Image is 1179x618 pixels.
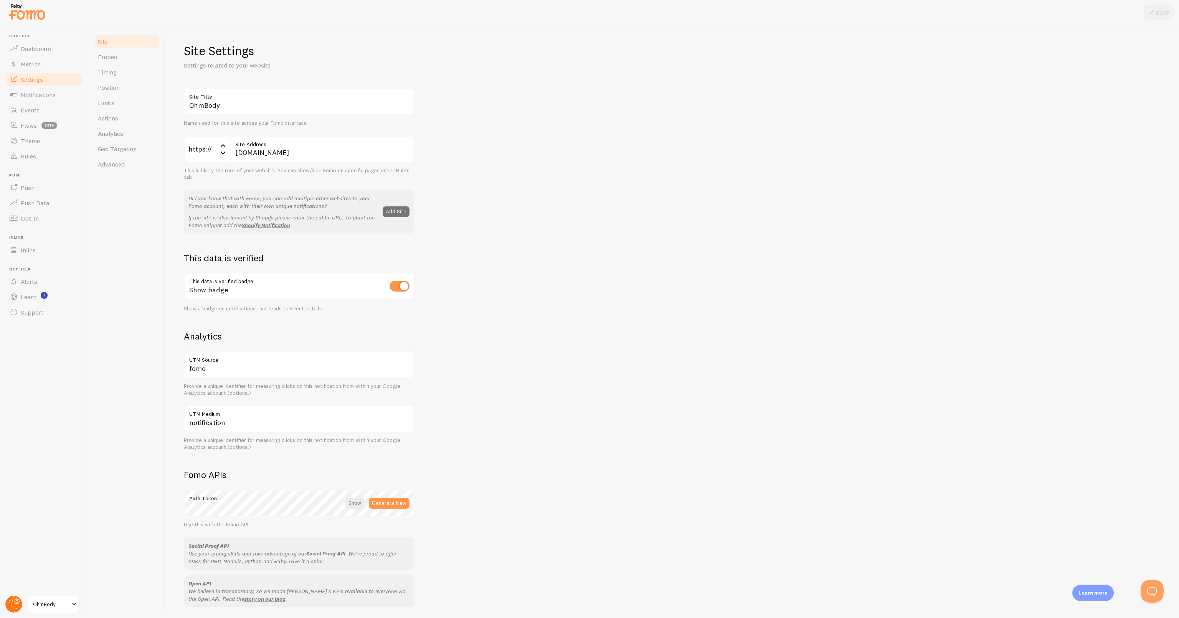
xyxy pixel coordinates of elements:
a: Events [5,102,84,118]
p: Did you know that with Fomo, you can add multiple other websites to your Fomo account, each with ... [188,194,378,210]
span: Push [9,173,84,178]
a: Opt-In [5,211,84,226]
label: Auth Token [184,490,414,503]
span: Get Help [9,267,84,272]
a: Learn [5,289,84,305]
a: Embed [93,49,160,64]
p: If the site is also hosted by Shopify please enter the public URL. To plant the Fomo snippet add the [188,214,378,229]
span: Site [98,38,108,45]
span: Learn [21,293,36,301]
p: Learn more [1078,589,1108,597]
a: Site [93,34,160,49]
a: Analytics [93,126,160,141]
a: Advanced [93,157,160,172]
label: UTM Source [184,351,414,364]
a: Social Proof API [306,550,345,557]
button: Generate New [369,498,410,509]
span: Dashboard [21,45,51,53]
div: Open API [188,580,410,587]
div: Name used for this site across your Fomo interface [184,120,414,127]
a: Shopify Notification [242,222,290,229]
div: Provide a unique identifier for measuring clicks on this notification from within your Google Ana... [184,383,414,396]
span: Support [21,308,43,316]
span: OhmBody [33,600,69,609]
h2: This data is verified [184,252,414,264]
span: Embed [98,53,117,61]
div: Show badge [184,273,414,301]
a: Rules [5,148,84,164]
a: Actions [93,110,160,126]
span: Settings [21,76,43,83]
img: fomo-relay-logo-orange.svg [8,2,46,21]
span: Actions [98,114,118,122]
span: Geo Targeting [98,145,137,153]
span: Flows [21,122,37,129]
span: Metrics [21,60,41,68]
button: Add Site [383,206,410,217]
span: Analytics [98,130,123,137]
h2: Analytics [184,330,414,342]
a: Timing [93,64,160,80]
a: Push [5,180,84,195]
a: Position [93,80,160,95]
div: https:// [184,136,230,163]
a: Flows beta [5,118,84,133]
span: Push [21,184,35,191]
h1: Site Settings [184,43,414,59]
p: We believe in transparency, so we made [PERSON_NAME]'s KPIs available to everyone via the Open AP... [188,587,410,603]
a: Limits [93,95,160,110]
span: Push Data [21,199,50,207]
a: Settings [5,72,84,87]
input: myhonestcompany.com [230,136,414,163]
span: Inline [9,235,84,240]
span: Inline [21,246,36,254]
span: Events [21,106,40,114]
label: Site Title [184,88,414,101]
iframe: Help Scout Beacon - Open [1141,580,1164,603]
span: Rules [21,152,36,160]
div: Use this with the Fomo API [184,521,414,528]
a: Geo Targeting [93,141,160,157]
span: Notifications [21,91,56,99]
span: Alerts [21,278,37,285]
span: Pop-ups [9,34,84,39]
label: Site Address [230,136,414,149]
a: Metrics [5,56,84,72]
a: story on our blog [244,595,286,602]
span: beta [41,122,57,129]
label: UTM Medium [184,405,414,419]
a: Notifications [5,87,84,102]
p: Use your typing skills and take advantage of our . We're proud to offer SDKs for PHP, Node.js, Py... [188,550,410,565]
h2: Fomo APIs [184,469,414,481]
span: Position [98,84,120,91]
p: Settings related to your website [184,61,368,70]
a: Theme [5,133,84,148]
div: This is likely the root of your website. You can show/hide Fomo on specific pages under Rules tab [184,167,414,181]
span: Limits [98,99,114,107]
a: OhmBody [28,595,79,613]
span: Advanced [98,160,125,168]
div: Provide a unique identifier for measuring clicks on this notification from within your Google Ana... [184,437,414,450]
svg: <p>Watch New Feature Tutorials!</p> [41,292,48,299]
div: Learn more [1072,585,1114,601]
span: Theme [21,137,40,145]
a: Push Data [5,195,84,211]
div: Show a badge on notifications that leads to Event details [184,305,414,312]
span: Timing [98,68,117,76]
a: Dashboard [5,41,84,56]
span: Opt-In [21,214,39,222]
a: Inline [5,242,84,258]
div: Social Proof API [188,542,410,550]
a: Alerts [5,274,84,289]
a: Support [5,305,84,320]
